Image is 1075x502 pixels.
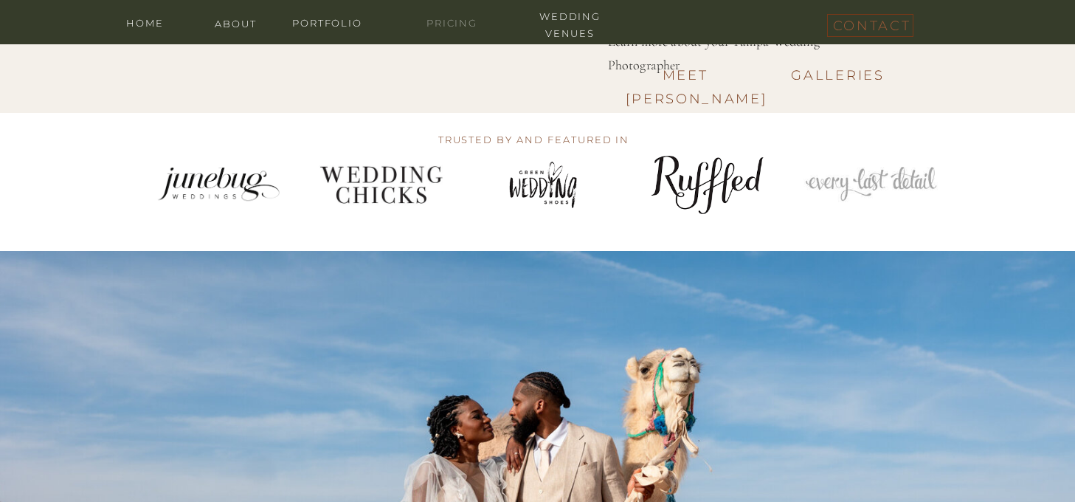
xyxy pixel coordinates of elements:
a: wedding venues [526,8,615,22]
a: about [207,16,266,30]
a: contact [833,14,907,31]
a: portfolio [283,15,372,29]
a: Meet [PERSON_NAME] [626,63,745,82]
a: home [116,15,175,29]
h3: trusted by and featured in [391,131,677,150]
a: Pricing [408,15,497,29]
p: Learn more about your Tampa Wedding Photographer [608,30,895,46]
a: Galleries [778,63,898,82]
